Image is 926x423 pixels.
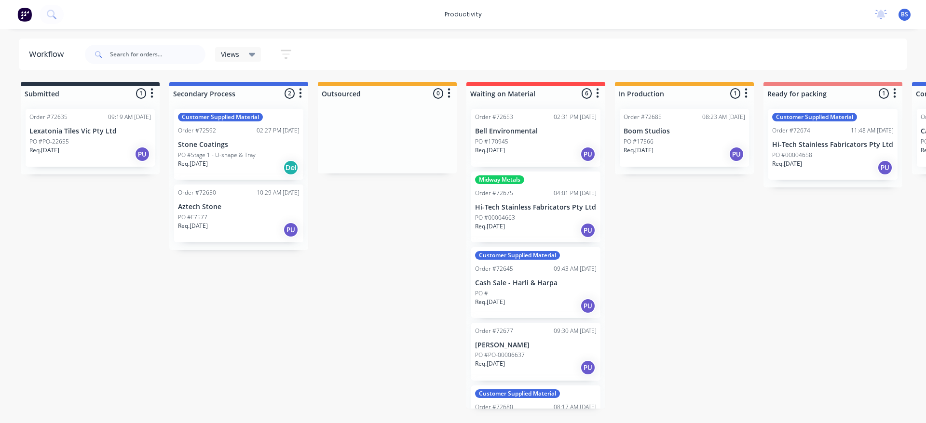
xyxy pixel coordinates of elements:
[475,137,508,146] p: PO #170945
[29,137,69,146] p: PO #PO-22655
[178,126,216,135] div: Order #72592
[283,160,299,175] div: Del
[29,127,151,135] p: Lexatonia Tiles Vic Pty Ltd
[901,10,908,19] span: BS
[624,146,654,155] p: Req. [DATE]
[580,360,596,375] div: PU
[475,189,513,198] div: Order #72675
[772,159,802,168] p: Req. [DATE]
[178,141,300,149] p: Stone Coatings
[178,222,208,230] p: Req. [DATE]
[475,298,505,306] p: Req. [DATE]
[178,159,208,168] p: Req. [DATE]
[135,146,150,162] div: PU
[475,251,560,260] div: Customer Supplied Material
[178,203,300,211] p: Aztech Stone
[772,151,812,159] p: PO #00004658
[257,188,300,197] div: 10:29 AM [DATE]
[475,351,525,359] p: PO #PO-00006637
[475,213,515,222] p: PO #00004663
[729,146,744,162] div: PU
[475,113,513,121] div: Order #72653
[620,109,749,167] div: Order #7268508:23 AM [DATE]Boom StudiosPO #17566Req.[DATE]PU
[440,7,487,22] div: productivity
[772,126,810,135] div: Order #72674
[768,109,898,180] div: Customer Supplied MaterialOrder #7267411:48 AM [DATE]Hi-Tech Stainless Fabricators Pty LtdPO #000...
[471,172,600,242] div: Midway MetalsOrder #7267504:01 PM [DATE]Hi-Tech Stainless Fabricators Pty LtdPO #00004663Req.[DAT...
[471,247,600,318] div: Customer Supplied MaterialOrder #7264509:43 AM [DATE]Cash Sale - Harli & HarpaPO #Req.[DATE]PU
[624,127,745,135] p: Boom Studios
[554,403,597,411] div: 08:17 AM [DATE]
[178,113,263,121] div: Customer Supplied Material
[580,223,596,238] div: PU
[772,141,894,149] p: Hi-Tech Stainless Fabricators Pty Ltd
[26,109,155,167] div: Order #7263509:19 AM [DATE]Lexatonia Tiles Vic Pty LtdPO #PO-22655Req.[DATE]PU
[257,126,300,135] div: 02:27 PM [DATE]
[17,7,32,22] img: Factory
[554,189,597,198] div: 04:01 PM [DATE]
[475,327,513,335] div: Order #72677
[580,146,596,162] div: PU
[580,298,596,314] div: PU
[624,137,654,146] p: PO #17566
[475,341,597,349] p: [PERSON_NAME]
[475,279,597,287] p: Cash Sale - Harli & Harpa
[772,113,857,121] div: Customer Supplied Material
[108,113,151,121] div: 09:19 AM [DATE]
[174,109,303,180] div: Customer Supplied MaterialOrder #7259202:27 PM [DATE]Stone CoatingsPO #Stage 1 - U-shape & TrayRe...
[283,222,299,238] div: PU
[475,264,513,273] div: Order #72645
[475,222,505,231] p: Req. [DATE]
[851,126,894,135] div: 11:48 AM [DATE]
[471,109,600,167] div: Order #7265302:31 PM [DATE]Bell EnvironmentalPO #170945Req.[DATE]PU
[554,113,597,121] div: 02:31 PM [DATE]
[178,213,207,222] p: PO #F7577
[178,151,256,159] p: PO #Stage 1 - U-shape & Tray
[554,327,597,335] div: 09:30 AM [DATE]
[475,389,560,398] div: Customer Supplied Material
[110,45,205,64] input: Search for orders...
[471,323,600,381] div: Order #7267709:30 AM [DATE][PERSON_NAME]PO #PO-00006637Req.[DATE]PU
[475,359,505,368] p: Req. [DATE]
[475,289,488,298] p: PO #
[29,113,68,121] div: Order #72635
[877,160,893,175] div: PU
[178,188,216,197] div: Order #72650
[475,175,524,184] div: Midway Metals
[475,127,597,135] p: Bell Environmental
[624,113,662,121] div: Order #72685
[221,49,239,59] span: Views
[29,146,59,155] p: Req. [DATE]
[475,403,513,411] div: Order #72680
[475,146,505,155] p: Req. [DATE]
[174,185,303,242] div: Order #7265010:29 AM [DATE]Aztech StonePO #F7577Req.[DATE]PU
[554,264,597,273] div: 09:43 AM [DATE]
[702,113,745,121] div: 08:23 AM [DATE]
[475,203,597,211] p: Hi-Tech Stainless Fabricators Pty Ltd
[29,49,68,60] div: Workflow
